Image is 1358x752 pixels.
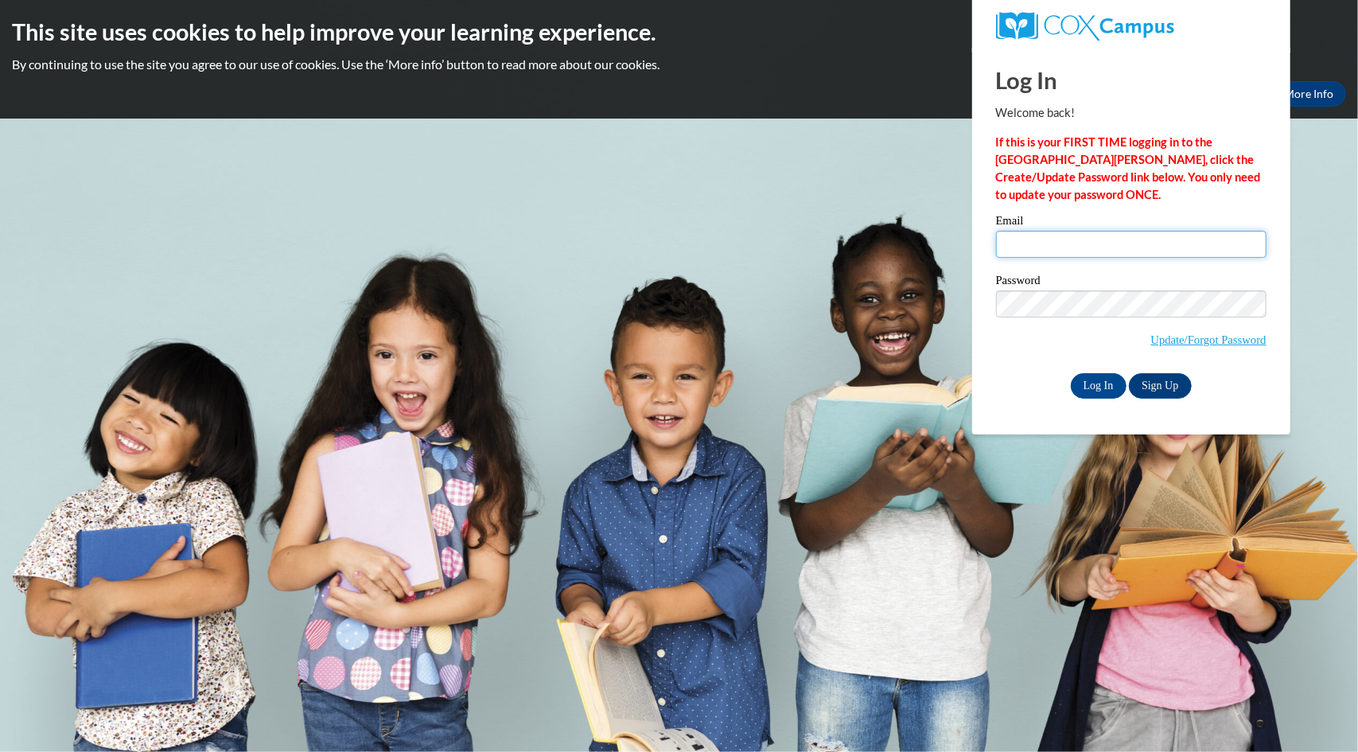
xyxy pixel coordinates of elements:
h2: This site uses cookies to help improve your learning experience. [12,16,1346,48]
h1: Log In [996,64,1267,96]
a: COX Campus [996,12,1267,41]
a: Update/Forgot Password [1151,333,1267,346]
strong: If this is your FIRST TIME logging in to the [GEOGRAPHIC_DATA][PERSON_NAME], click the Create/Upd... [996,135,1261,201]
label: Password [996,275,1267,290]
a: Sign Up [1129,373,1191,399]
a: More Info [1271,81,1346,107]
p: By continuing to use the site you agree to our use of cookies. Use the ‘More info’ button to read... [12,56,1346,73]
img: COX Campus [996,12,1174,41]
label: Email [996,215,1267,231]
input: Log In [1071,373,1126,399]
p: Welcome back! [996,104,1267,122]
